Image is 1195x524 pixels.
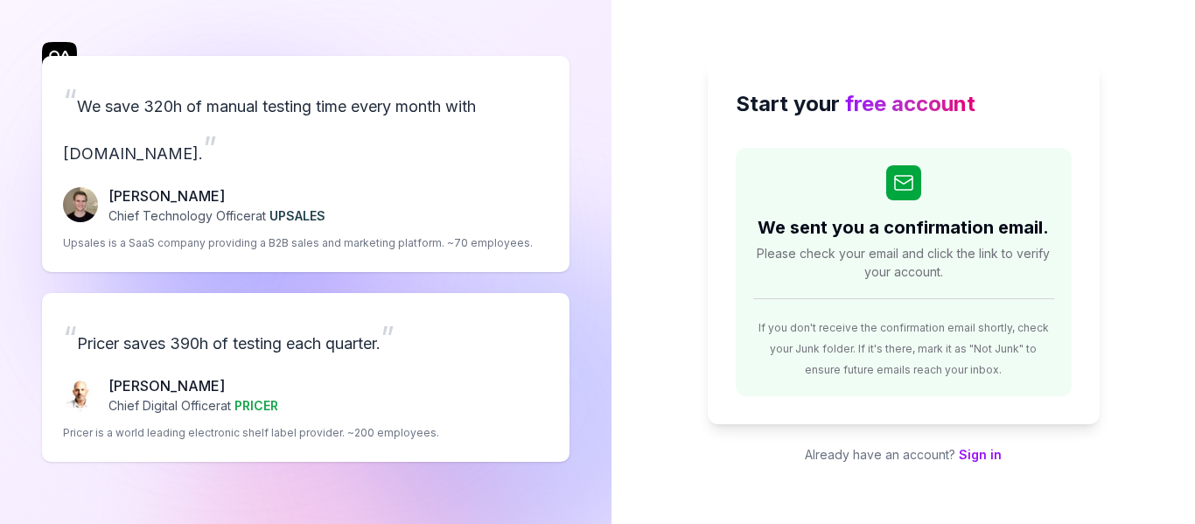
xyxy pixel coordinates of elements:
[758,321,1049,376] span: If you don't receive the confirmation email shortly, check your Junk folder. If it's there, mark ...
[203,129,217,167] span: ”
[63,318,77,357] span: “
[63,425,439,441] p: Pricer is a world leading electronic shelf label provider. ~200 employees.
[63,187,98,222] img: Fredrik Seidl
[63,235,533,251] p: Upsales is a SaaS company providing a B2B sales and marketing platform. ~70 employees.
[758,214,1049,241] h2: We sent you a confirmation email.
[63,377,98,412] img: Chris Chalkitis
[108,396,278,415] p: Chief Digital Officer at
[63,314,549,361] p: Pricer saves 390h of testing each quarter.
[234,398,278,413] span: PRICER
[42,56,570,272] a: “We save 320h of manual testing time every month with [DOMAIN_NAME].”Fredrik Seidl[PERSON_NAME]Ch...
[63,81,77,120] span: “
[108,375,278,396] p: [PERSON_NAME]
[708,445,1100,464] p: Already have an account?
[42,293,570,462] a: “Pricer saves 390h of testing each quarter.”Chris Chalkitis[PERSON_NAME]Chief Digital Officerat P...
[108,185,325,206] p: [PERSON_NAME]
[63,77,549,171] p: We save 320h of manual testing time every month with [DOMAIN_NAME].
[269,208,325,223] span: UPSALES
[381,318,395,357] span: ”
[845,91,975,116] span: free account
[959,447,1002,462] a: Sign in
[753,244,1054,281] span: Please check your email and click the link to verify your account.
[736,88,1072,120] h2: Start your
[108,206,325,225] p: Chief Technology Officer at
